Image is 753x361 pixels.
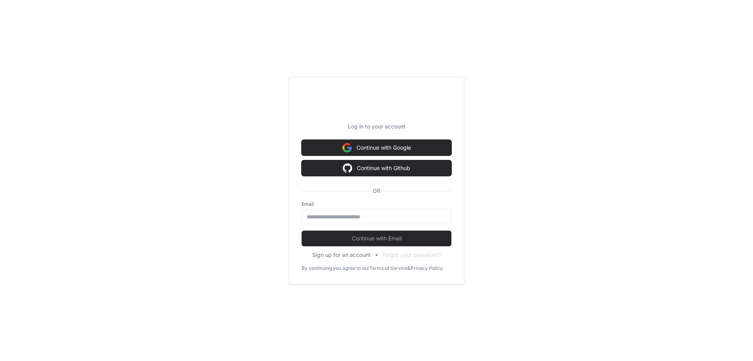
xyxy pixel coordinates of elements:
div: By continuing you agree to our [302,265,369,271]
label: Email [302,201,451,207]
img: Sign in with google [342,140,352,156]
span: Continue with Email [302,235,451,242]
button: Sign up for an account [312,251,371,259]
button: Forgot your password? [382,251,441,259]
button: Continue with Email [302,231,451,246]
div: & [407,265,411,271]
img: Sign in with google [343,160,352,176]
button: Continue with Github [302,160,451,176]
button: Continue with Google [302,140,451,156]
a: Privacy Policy. [411,265,444,271]
a: Terms of Service [369,265,407,271]
p: Log in to your account [302,123,451,130]
span: OR [369,187,384,195]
